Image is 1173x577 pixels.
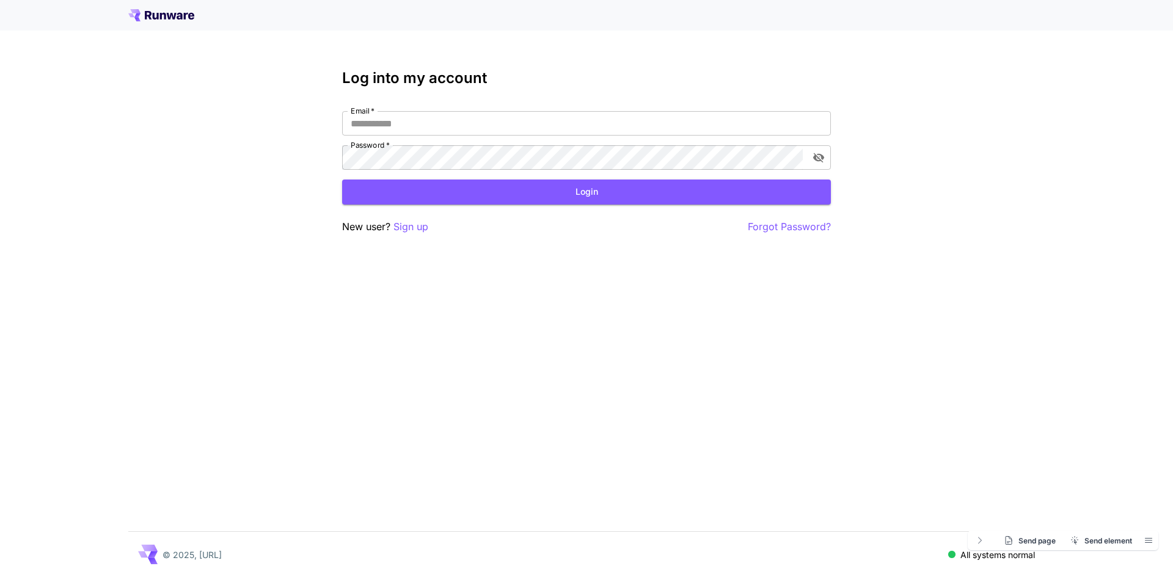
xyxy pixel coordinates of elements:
p: © 2025, [URL] [163,548,222,561]
button: Forgot Password? [748,219,831,234]
button: Sign up [393,219,428,234]
p: All systems normal [960,548,1035,561]
button: toggle password visibility [808,147,830,169]
label: Password [351,140,390,150]
label: Email [351,106,375,116]
h3: Log into my account [342,70,831,87]
button: Login [342,180,831,205]
p: New user? [342,219,428,234]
